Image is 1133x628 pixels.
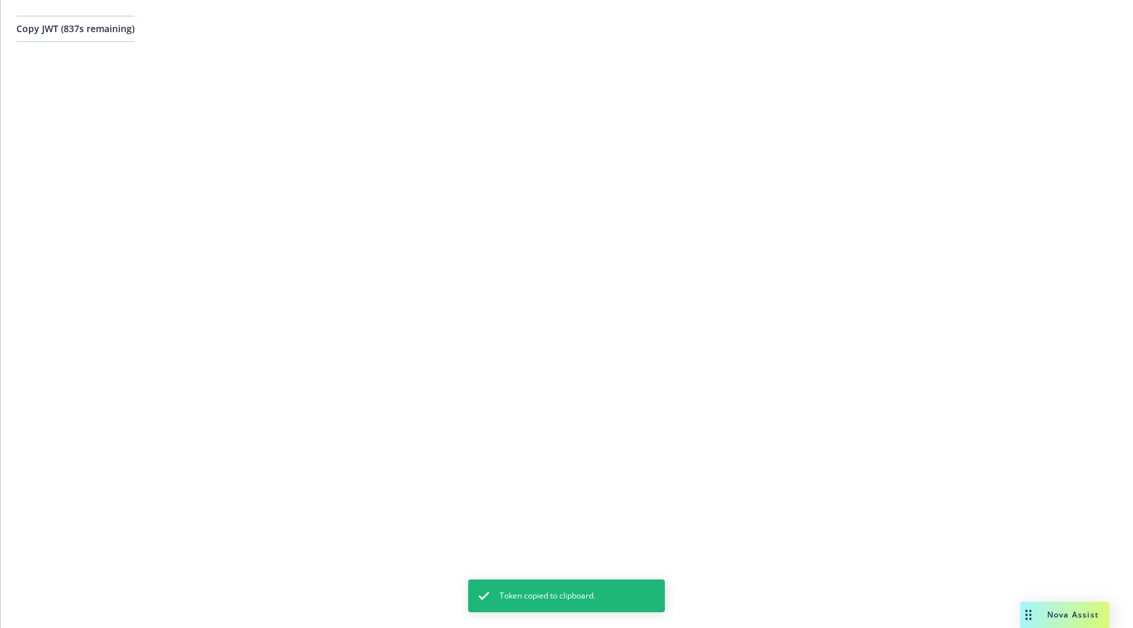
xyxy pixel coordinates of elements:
[1020,602,1037,628] div: Drag to move
[1020,602,1109,628] button: Nova Assist
[1047,609,1099,620] span: Nova Assist
[500,590,595,602] span: Token copied to clipboard.
[16,22,134,35] span: Copy JWT ( 837 s remaining)
[16,16,134,42] button: Copy JWT (837s remaining)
